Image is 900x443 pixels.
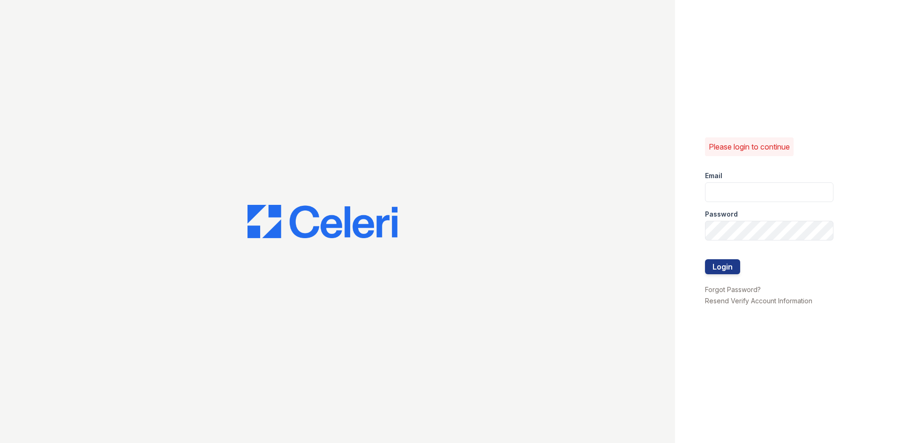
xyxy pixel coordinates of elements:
a: Resend Verify Account Information [705,297,812,305]
label: Password [705,210,738,219]
button: Login [705,259,740,274]
img: CE_Logo_Blue-a8612792a0a2168367f1c8372b55b34899dd931a85d93a1a3d3e32e68fde9ad4.png [247,205,397,239]
p: Please login to continue [709,141,790,152]
a: Forgot Password? [705,285,761,293]
label: Email [705,171,722,180]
